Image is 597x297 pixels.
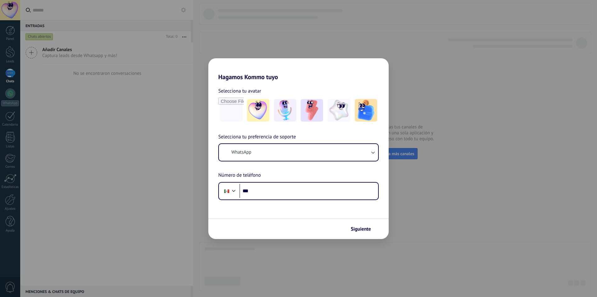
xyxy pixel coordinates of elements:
button: WhatsApp [219,144,378,161]
span: Selecciona tu preferencia de soporte [218,133,296,141]
button: Siguiente [348,224,379,234]
h2: Hagamos Kommo tuyo [208,58,389,81]
div: Mexico: + 52 [221,184,233,198]
img: -2.jpeg [274,99,296,122]
img: -1.jpeg [247,99,269,122]
span: Selecciona tu avatar [218,87,261,95]
img: -3.jpeg [301,99,323,122]
img: -4.jpeg [328,99,350,122]
img: -5.jpeg [355,99,377,122]
span: Número de teléfono [218,171,261,180]
span: Siguiente [351,227,371,231]
span: WhatsApp [231,149,251,156]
